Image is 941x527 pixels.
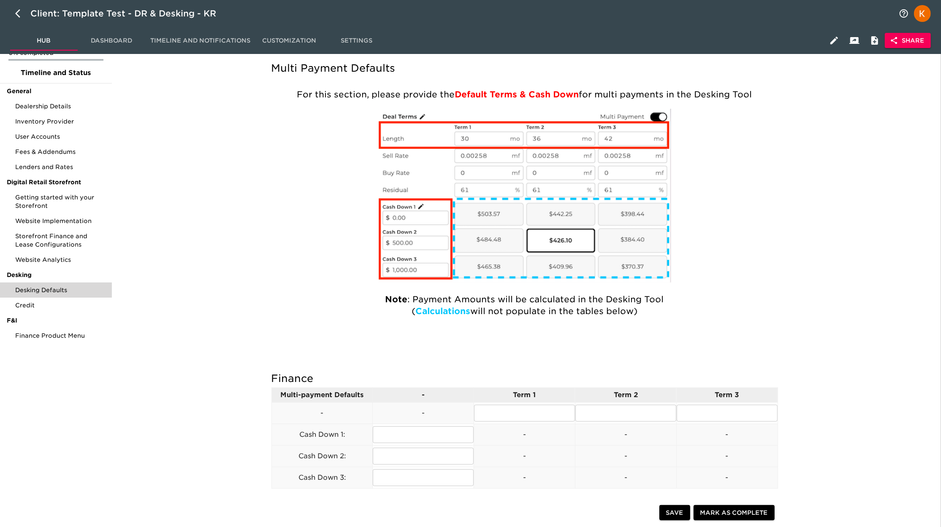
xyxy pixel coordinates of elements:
p: - [677,430,778,440]
span: will not populate in the tables below) [470,306,637,316]
span: Inventory Provider [15,117,105,126]
span: Website Analytics [15,255,105,264]
span: Lenders and Rates [15,163,105,171]
span: For this section, please provide the [297,89,455,99]
img: Profile [914,5,931,22]
span: Digital Retail Storefront [7,178,105,186]
p: - [373,390,474,400]
span: Website Implementation [15,217,105,225]
button: notifications [894,3,914,24]
span: F&I [7,316,105,325]
span: ( [412,306,415,316]
p: - [373,408,474,418]
span: Hub [15,35,73,46]
p: - [677,473,778,483]
span: : Payment Amounts will be calculated in the Desking Tool [408,294,664,304]
p: - [474,451,575,461]
p: - [575,430,676,440]
span: Mark as Complete [700,508,768,518]
h5: Multi Payment Defaults [271,62,778,75]
strong: Note [385,294,408,304]
p: Term 1 [474,390,575,400]
button: Client View [844,30,865,51]
div: Client: Template Test - DR & Desking - KR [30,7,228,20]
span: Desking Defaults [15,286,105,294]
button: Save [659,505,690,521]
span: Share [892,35,924,46]
button: Internal Notes and Comments [865,30,885,51]
span: Timeline and Status [7,68,105,78]
span: Dashboard [83,35,140,46]
span: Credit [15,301,105,309]
p: - [272,408,373,418]
p: Term 2 [575,390,676,400]
p: - [575,451,676,461]
button: Edit Hub [824,30,844,51]
span: Settings [328,35,385,46]
p: Multi-payment Defaults [272,390,373,400]
span: Dealership Details [15,102,105,110]
span: Finance Product Menu [15,331,105,340]
p: - [575,473,676,483]
p: Cash Down 3: [272,473,373,483]
span: General [7,87,105,95]
p: Cash Down 1: [272,430,373,440]
span: Storefront Finance and Lease Configurations [15,232,105,249]
span: Timeline and Notifications [150,35,250,46]
span: for multi payments in the Desking Tool [579,89,752,99]
p: - [677,451,778,461]
span: User Accounts [15,132,105,141]
span: Fees & Addendums [15,148,105,156]
h5: Finance [271,372,778,385]
span: Customization [260,35,318,46]
span: Getting started with your Storefront [15,193,105,210]
strong: Calculations [415,306,470,316]
span: Desking [7,271,105,279]
button: Mark as Complete [694,505,775,521]
strong: Default Terms & Cash Down [455,89,579,99]
p: - [474,473,575,483]
p: - [474,430,575,440]
p: Cash Down 2: [272,451,373,461]
img: AD_4nXfsjNmjmGChbh0bwlCEHlm9tsMMr__xzNGN6Z9T7DBKCwsEY4kBUNKGKQXL5y5KmH0vWEzlSxEQGFgK7_jqQgBwhKMAl... [378,109,671,282]
p: Term 3 [677,390,778,400]
span: Save [666,508,683,518]
button: Share [885,33,931,48]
